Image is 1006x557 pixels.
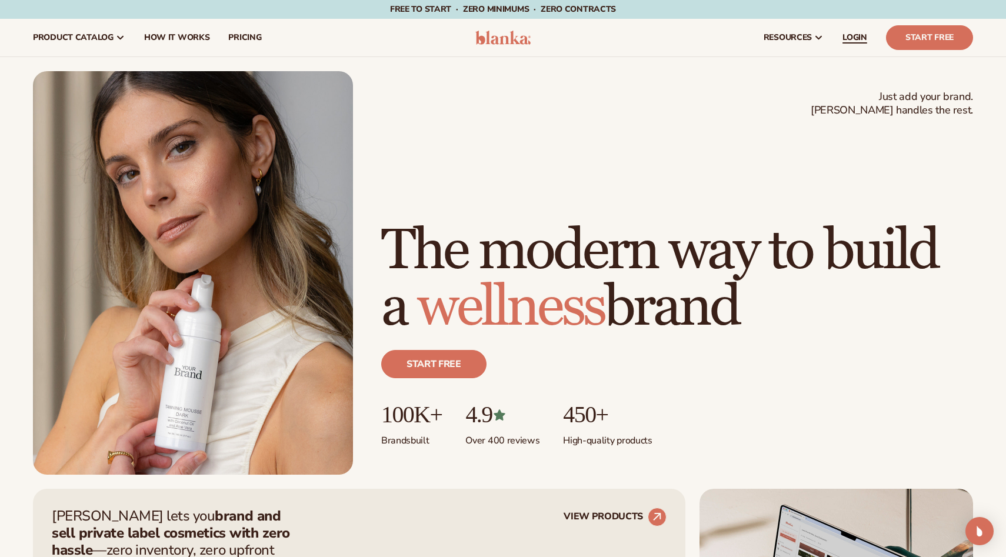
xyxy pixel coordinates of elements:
span: resources [764,33,812,42]
span: wellness [417,273,604,342]
p: Over 400 reviews [465,428,539,447]
img: logo [475,31,531,45]
h1: The modern way to build a brand [381,223,973,336]
span: LOGIN [842,33,867,42]
a: VIEW PRODUCTS [564,508,667,526]
a: resources [754,19,833,56]
a: Start Free [886,25,973,50]
p: 4.9 [465,402,539,428]
a: Start free [381,350,487,378]
span: How It Works [144,33,210,42]
span: Just add your brand. [PERSON_NAME] handles the rest. [811,90,973,118]
a: pricing [219,19,271,56]
p: 100K+ [381,402,442,428]
div: Open Intercom Messenger [965,517,994,545]
span: product catalog [33,33,114,42]
p: 450+ [563,402,652,428]
p: High-quality products [563,428,652,447]
a: product catalog [24,19,135,56]
img: Female holding tanning mousse. [33,71,353,475]
span: Free to start · ZERO minimums · ZERO contracts [390,4,616,15]
p: Brands built [381,428,442,447]
a: How It Works [135,19,219,56]
a: LOGIN [833,19,877,56]
span: pricing [228,33,261,42]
